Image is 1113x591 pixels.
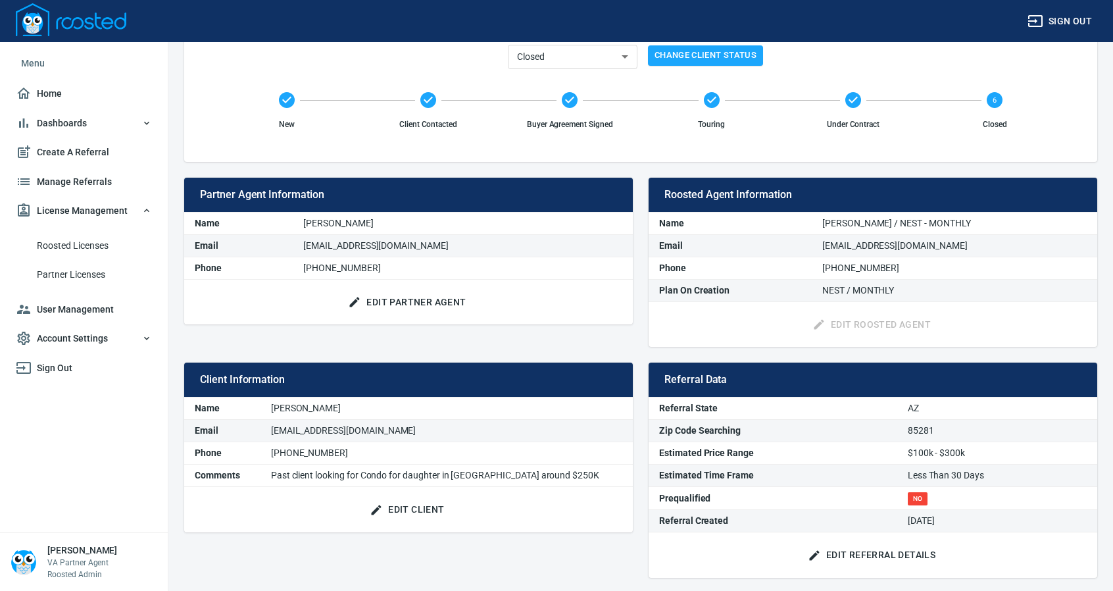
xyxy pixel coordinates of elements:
b: Estimated Time Frame [659,470,754,480]
a: Manage Referrals [11,167,157,197]
span: Touring [646,118,777,130]
button: Sign out [1022,9,1097,34]
span: Under Contract [787,118,918,130]
b: Email [195,240,218,251]
span: Roosted Agent Information [664,188,1081,201]
b: Name [195,218,220,228]
li: Menu [11,47,157,79]
span: Account Settings [16,330,152,347]
b: Email [195,425,218,436]
img: Person [11,549,37,575]
button: Dashboards [11,109,157,138]
span: License Management [16,203,152,219]
td: NEST / MONTHLY [812,279,1097,301]
b: Referral State [659,403,718,413]
a: Create A Referral [11,138,157,167]
span: Client Contacted [362,118,493,130]
span: Sign out [1027,13,1092,30]
td: [EMAIL_ADDRESS][DOMAIN_NAME] [260,420,633,442]
span: Manage Referrals [16,174,152,190]
td: [PHONE_NUMBER] [260,442,633,465]
td: Past client looking for Condo for daughter in [GEOGRAPHIC_DATA] around $250K [260,465,633,487]
b: Comments [195,470,240,480]
span: Edit Partner Agent [351,294,466,311]
a: Roosted Licenses [11,231,157,261]
b: Phone [195,263,222,273]
span: Edit Referral Details [810,547,935,563]
p: Roosted Admin [47,569,117,580]
a: Home [11,79,157,109]
span: Create A Referral [16,144,152,161]
span: NO [908,492,928,505]
button: Account Settings [11,324,157,353]
b: Email [659,240,683,251]
b: Plan On Creation [659,285,730,295]
text: 6 [993,96,997,105]
td: Less Than 30 Days [897,465,1097,487]
button: Edit Client [367,498,449,522]
b: Name [195,403,220,413]
button: Change Client Status [648,45,763,66]
b: Zip Code Searching [659,425,741,436]
span: Partner Agent Information [200,188,617,201]
span: Change Client Status [655,48,756,63]
b: Prequalified [659,493,710,503]
td: 85281 [897,420,1097,442]
button: Edit Partner Agent [345,290,471,315]
span: New [221,118,352,130]
span: User Management [16,301,152,318]
span: Client Information [200,373,617,386]
span: Roosted Licenses [37,238,152,254]
td: [EMAIL_ADDRESS][DOMAIN_NAME] [812,234,1097,257]
b: Estimated Price Range [659,448,754,458]
td: [PHONE_NUMBER] [293,257,633,279]
span: Buyer Agreement Signed [505,118,635,130]
span: Sign Out [16,360,152,376]
td: [PERSON_NAME] [260,398,633,420]
td: AZ [897,398,1097,420]
td: [DATE] [897,510,1097,532]
span: Dashboards [16,115,152,132]
td: [EMAIL_ADDRESS][DOMAIN_NAME] [293,234,633,257]
span: Home [16,86,152,102]
h6: [PERSON_NAME] [47,544,117,557]
b: Phone [659,263,686,273]
a: Sign Out [11,353,157,383]
button: License Management [11,196,157,226]
a: Partner Licenses [11,260,157,290]
b: Phone [195,448,222,458]
td: $100k - $300k [897,442,1097,465]
img: Logo [16,3,126,36]
td: [PERSON_NAME] / NEST - MONTHLY [812,213,1097,235]
span: Referral Data [664,373,1081,386]
b: Referral Created [659,515,728,526]
span: Closed [929,118,1060,130]
td: [PERSON_NAME] [293,213,633,235]
td: [PHONE_NUMBER] [812,257,1097,279]
a: User Management [11,295,157,324]
span: Edit Client [372,501,444,518]
b: Name [659,218,684,228]
span: Partner Licenses [37,267,152,283]
button: Edit Referral Details [805,543,941,567]
p: VA Partner Agent [47,557,117,569]
iframe: Chat [1057,532,1103,581]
